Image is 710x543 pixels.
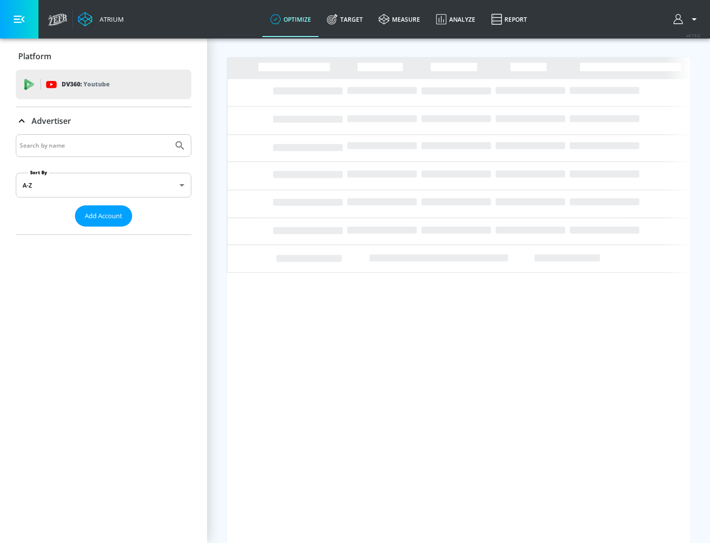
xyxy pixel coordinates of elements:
p: Advertiser [32,116,71,126]
p: Youtube [83,79,109,89]
div: Advertiser [16,134,191,234]
label: Sort By [28,169,49,176]
div: A-Z [16,173,191,197]
a: Atrium [78,12,124,27]
a: Report [483,1,535,37]
p: DV360: [62,79,109,90]
button: Add Account [75,205,132,227]
div: Advertiser [16,107,191,135]
span: v 4.19.0 [686,33,700,38]
a: Analyze [428,1,483,37]
div: Atrium [96,15,124,24]
div: DV360: Youtube [16,70,191,99]
nav: list of Advertiser [16,227,191,234]
div: Platform [16,42,191,70]
a: measure [371,1,428,37]
a: optimize [262,1,319,37]
input: Search by name [20,139,169,152]
p: Platform [18,51,51,62]
span: Add Account [85,210,122,222]
a: Target [319,1,371,37]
